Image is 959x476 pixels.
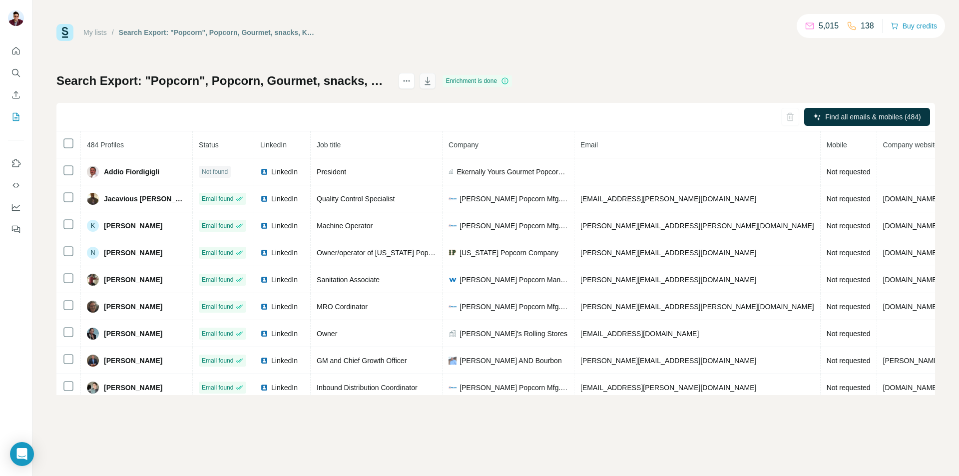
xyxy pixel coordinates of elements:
[827,330,871,338] span: Not requested
[827,303,871,311] span: Not requested
[87,193,99,205] img: Avatar
[883,141,939,149] span: Company website
[460,302,568,312] span: [PERSON_NAME] Popcorn Mfg., Inc.
[271,221,298,231] span: LinkedIn
[883,249,939,257] span: [DOMAIN_NAME]
[460,383,568,393] span: [PERSON_NAME] Popcorn Mfg., Inc.
[10,442,34,466] div: Open Intercom Messenger
[260,222,268,230] img: LinkedIn logo
[804,108,930,126] button: Find all emails & mobiles (484)
[883,222,939,230] span: [DOMAIN_NAME]
[317,384,418,392] span: Inbound Distribution Coordinator
[460,275,568,285] span: [PERSON_NAME] Popcorn Manufacturing
[260,195,268,203] img: LinkedIn logo
[317,330,337,338] span: Owner
[580,303,814,311] span: [PERSON_NAME][EMAIL_ADDRESS][PERSON_NAME][DOMAIN_NAME]
[449,141,479,149] span: Company
[8,108,24,126] button: My lists
[317,357,407,365] span: GM and Chief Growth Officer
[827,195,871,203] span: Not requested
[87,274,99,286] img: Avatar
[317,141,341,149] span: Job title
[449,222,457,230] img: company-logo
[883,276,939,284] span: [DOMAIN_NAME]
[260,303,268,311] img: LinkedIn logo
[317,276,380,284] span: Sanitation Associate
[460,356,562,366] span: [PERSON_NAME] AND Bourbon
[104,356,162,366] span: [PERSON_NAME]
[457,167,568,177] span: Ekernally Yours Gourmet Popcorn & Sweet Treats, LLC
[87,166,99,178] img: Avatar
[271,167,298,177] span: LinkedIn
[8,154,24,172] button: Use Surfe on LinkedIn
[87,328,99,340] img: Avatar
[87,382,99,394] img: Avatar
[260,168,268,176] img: LinkedIn logo
[449,384,457,392] img: company-logo
[8,86,24,104] button: Enrich CSV
[883,303,939,311] span: [DOMAIN_NAME]
[260,357,268,365] img: LinkedIn logo
[104,329,162,339] span: [PERSON_NAME]
[202,275,233,284] span: Email found
[202,329,233,338] span: Email found
[104,167,159,177] span: Addio Fiordigigli
[827,249,871,257] span: Not requested
[883,384,939,392] span: [DOMAIN_NAME]
[271,248,298,258] span: LinkedIn
[891,19,937,33] button: Buy credits
[87,141,124,149] span: 484 Profiles
[317,195,395,203] span: Quality Control Specialist
[8,220,24,238] button: Feedback
[580,357,756,365] span: [PERSON_NAME][EMAIL_ADDRESS][DOMAIN_NAME]
[449,195,457,203] img: company-logo
[580,276,756,284] span: [PERSON_NAME][EMAIL_ADDRESS][DOMAIN_NAME]
[827,276,871,284] span: Not requested
[8,64,24,82] button: Search
[827,384,871,392] span: Not requested
[827,168,871,176] span: Not requested
[56,24,73,41] img: Surfe Logo
[449,276,457,284] img: company-logo
[827,357,871,365] span: Not requested
[580,384,756,392] span: [EMAIL_ADDRESS][PERSON_NAME][DOMAIN_NAME]
[317,168,346,176] span: President
[202,221,233,230] span: Email found
[271,356,298,366] span: LinkedIn
[202,248,233,257] span: Email found
[399,73,415,89] button: actions
[199,141,219,149] span: Status
[827,141,847,149] span: Mobile
[580,195,756,203] span: [EMAIL_ADDRESS][PERSON_NAME][DOMAIN_NAME]
[271,275,298,285] span: LinkedIn
[260,249,268,257] img: LinkedIn logo
[460,221,568,231] span: [PERSON_NAME] Popcorn Mfg., Inc.
[317,222,373,230] span: Machine Operator
[87,220,99,232] div: K
[87,355,99,367] img: Avatar
[104,248,162,258] span: [PERSON_NAME]
[202,302,233,311] span: Email found
[580,249,756,257] span: [PERSON_NAME][EMAIL_ADDRESS][DOMAIN_NAME]
[460,329,567,339] span: [PERSON_NAME]'s Rolling Stores
[825,112,921,122] span: Find all emails & mobiles (484)
[449,249,457,257] img: company-logo
[449,357,457,365] img: company-logo
[8,198,24,216] button: Dashboard
[260,330,268,338] img: LinkedIn logo
[104,302,162,312] span: [PERSON_NAME]
[8,176,24,194] button: Use Surfe API
[580,330,699,338] span: [EMAIL_ADDRESS][DOMAIN_NAME]
[202,194,233,203] span: Email found
[104,221,162,231] span: [PERSON_NAME]
[460,194,568,204] span: [PERSON_NAME] Popcorn Mfg., Inc.
[449,303,457,311] img: company-logo
[104,275,162,285] span: [PERSON_NAME]
[260,384,268,392] img: LinkedIn logo
[460,248,558,258] span: [US_STATE] Popcorn Company
[317,303,368,311] span: MRO Cordinator
[827,222,871,230] span: Not requested
[119,27,317,37] div: Search Export: "Popcorn", Popcorn, Gourmet, snacks, Kernel, Self-employed, 1-10, 11-50, 51-200, [...
[112,27,114,37] li: /
[271,329,298,339] span: LinkedIn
